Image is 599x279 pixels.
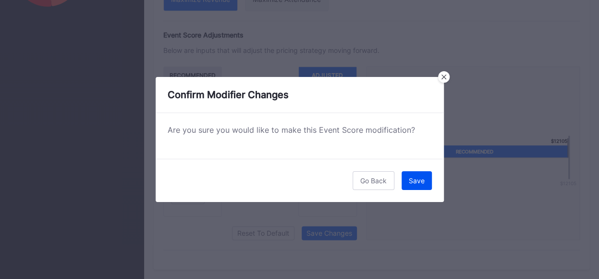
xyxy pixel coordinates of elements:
[168,125,432,135] div: Are you sure you would like to make this Event Score modification?
[402,171,432,190] button: Save
[156,77,444,113] div: Confirm Modifier Changes
[360,177,387,185] div: Go Back
[409,177,425,185] div: Save
[353,171,394,190] button: Go Back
